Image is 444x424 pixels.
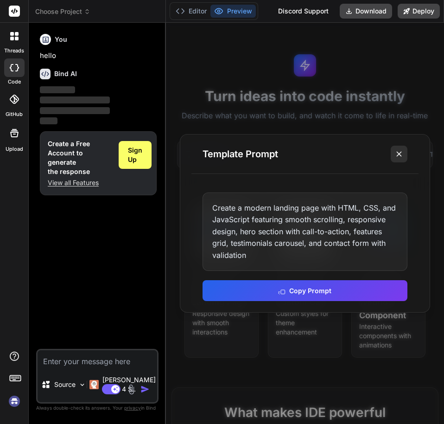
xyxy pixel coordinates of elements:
[40,51,157,61] p: hello
[54,69,77,78] h6: Bind AI
[35,7,90,16] span: Choose Project
[6,393,22,409] img: signin
[126,384,137,395] img: attachment
[8,78,21,86] label: code
[128,146,142,164] span: Sign Up
[203,280,407,301] button: Copy Prompt
[48,178,111,187] p: View all Features
[273,4,334,19] div: Discord Support
[340,4,392,19] button: Download
[140,385,150,394] img: icon
[40,107,110,114] span: ‌
[36,404,159,412] p: Always double-check its answers. Your in Bind
[4,47,24,55] label: threads
[398,4,440,19] button: Deploy
[54,380,76,389] p: Source
[203,148,278,161] h3: Template Prompt
[124,405,141,411] span: privacy
[6,110,23,118] label: GitHub
[78,381,86,389] img: Pick Models
[55,35,67,44] h6: You
[172,5,210,18] button: Editor
[203,193,407,271] div: Create a modern landing page with HTML, CSS, and JavaScript featuring smooth scrolling, responsiv...
[102,375,156,394] p: [PERSON_NAME] 4 S..
[48,139,111,176] h1: Create a Free Account to generate the response
[40,96,110,103] span: ‌
[40,117,57,124] span: ‌
[6,145,23,153] label: Upload
[89,380,99,389] img: Claude 4 Sonnet
[40,86,75,93] span: ‌
[210,5,256,18] button: Preview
